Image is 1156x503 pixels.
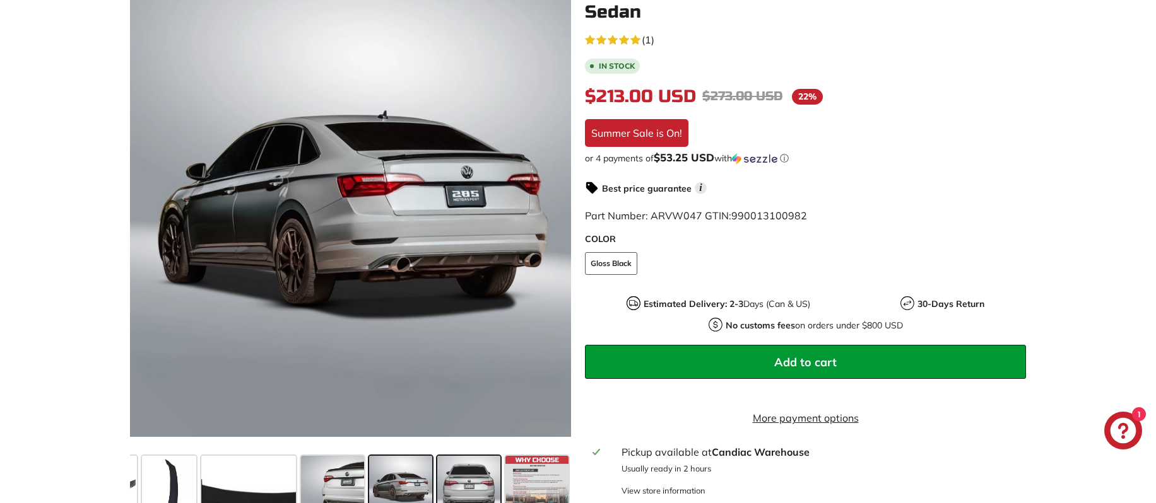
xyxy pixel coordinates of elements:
[1100,412,1146,453] inbox-online-store-chat: Shopify online store chat
[622,444,1018,460] div: Pickup available at
[585,31,1026,47] a: 5.0 rating (1 votes)
[654,151,714,164] span: $53.25 USD
[644,298,810,311] p: Days (Can & US)
[599,62,635,70] b: In stock
[585,152,1026,165] div: or 4 payments of$53.25 USDwithSezzle Click to learn more about Sezzle
[585,86,696,107] span: $213.00 USD
[585,410,1026,425] a: More payment options
[731,209,807,222] span: 990013100982
[622,463,1018,475] p: Usually ready in 2 hours
[732,153,777,165] img: Sezzle
[585,345,1026,379] button: Add to cart
[585,209,807,222] span: Part Number: ARVW047 GTIN:
[726,320,795,331] strong: No customs fees
[917,298,984,309] strong: 30-Days Return
[726,319,903,332] p: on orders under $800 USD
[585,152,1026,165] div: or 4 payments of with
[585,233,1026,246] label: COLOR
[585,119,688,147] div: Summer Sale is On!
[642,32,654,47] span: (1)
[774,355,837,369] span: Add to cart
[712,446,810,458] strong: Candiac Warehouse
[644,298,743,309] strong: Estimated Delivery: 2-3
[602,183,692,194] strong: Best price guarantee
[792,89,823,105] span: 22%
[622,485,705,497] div: View store information
[702,88,782,104] span: $273.00 USD
[695,182,707,194] span: i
